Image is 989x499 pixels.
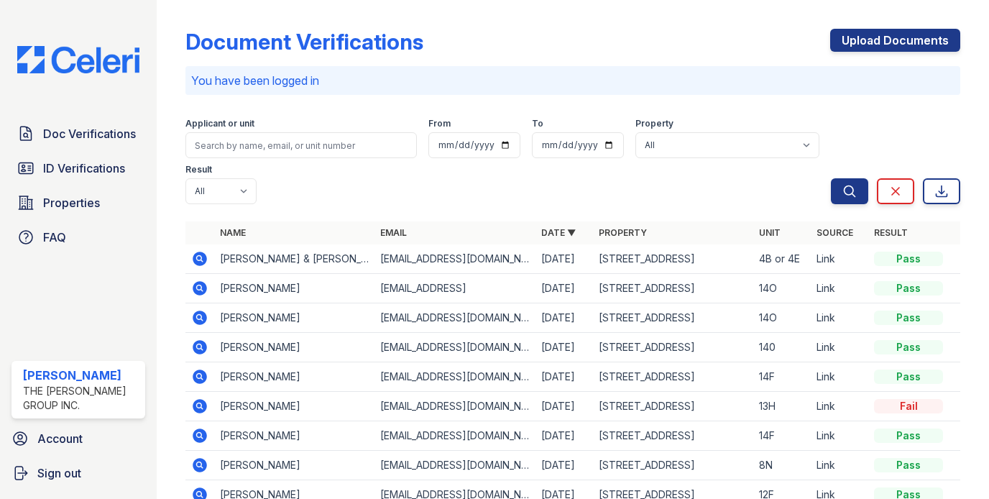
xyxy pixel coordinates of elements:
[23,384,139,413] div: The [PERSON_NAME] Group Inc.
[635,118,673,129] label: Property
[214,451,374,480] td: [PERSON_NAME]
[374,303,535,333] td: [EMAIL_ADDRESS][DOMAIN_NAME]
[811,244,868,274] td: Link
[593,244,753,274] td: [STREET_ADDRESS]
[6,46,151,73] img: CE_Logo_Blue-a8612792a0a2168367f1c8372b55b34899dd931a85d93a1a3d3e32e68fde9ad4.png
[593,303,753,333] td: [STREET_ADDRESS]
[874,429,943,443] div: Pass
[753,392,811,421] td: 13H
[593,362,753,392] td: [STREET_ADDRESS]
[37,464,81,482] span: Sign out
[37,430,83,447] span: Account
[874,252,943,266] div: Pass
[811,303,868,333] td: Link
[753,303,811,333] td: 14O
[374,392,535,421] td: [EMAIL_ADDRESS][DOMAIN_NAME]
[593,274,753,303] td: [STREET_ADDRESS]
[874,399,943,413] div: Fail
[753,333,811,362] td: 140
[811,333,868,362] td: Link
[593,421,753,451] td: [STREET_ADDRESS]
[6,424,151,453] a: Account
[374,362,535,392] td: [EMAIL_ADDRESS][DOMAIN_NAME]
[593,392,753,421] td: [STREET_ADDRESS]
[753,362,811,392] td: 14F
[43,229,66,246] span: FAQ
[535,421,593,451] td: [DATE]
[374,421,535,451] td: [EMAIL_ADDRESS][DOMAIN_NAME]
[874,370,943,384] div: Pass
[874,311,943,325] div: Pass
[535,362,593,392] td: [DATE]
[532,118,543,129] label: To
[593,333,753,362] td: [STREET_ADDRESS]
[816,227,853,238] a: Source
[214,333,374,362] td: [PERSON_NAME]
[11,119,145,148] a: Doc Verifications
[220,227,246,238] a: Name
[753,421,811,451] td: 14F
[374,451,535,480] td: [EMAIL_ADDRESS][DOMAIN_NAME]
[23,367,139,384] div: [PERSON_NAME]
[874,227,908,238] a: Result
[535,451,593,480] td: [DATE]
[811,392,868,421] td: Link
[830,29,960,52] a: Upload Documents
[874,340,943,354] div: Pass
[811,421,868,451] td: Link
[185,29,423,55] div: Document Verifications
[214,392,374,421] td: [PERSON_NAME]
[374,333,535,362] td: [EMAIL_ADDRESS][DOMAIN_NAME]
[185,132,417,158] input: Search by name, email, or unit number
[535,244,593,274] td: [DATE]
[593,451,753,480] td: [STREET_ADDRESS]
[214,421,374,451] td: [PERSON_NAME]
[811,274,868,303] td: Link
[185,118,254,129] label: Applicant or unit
[214,303,374,333] td: [PERSON_NAME]
[753,451,811,480] td: 8N
[599,227,647,238] a: Property
[811,451,868,480] td: Link
[428,118,451,129] label: From
[374,274,535,303] td: [EMAIL_ADDRESS]
[43,125,136,142] span: Doc Verifications
[374,244,535,274] td: [EMAIL_ADDRESS][DOMAIN_NAME]
[541,227,576,238] a: Date ▼
[753,274,811,303] td: 14O
[811,362,868,392] td: Link
[43,160,125,177] span: ID Verifications
[759,227,781,238] a: Unit
[185,164,212,175] label: Result
[535,303,593,333] td: [DATE]
[6,459,151,487] a: Sign out
[214,244,374,274] td: [PERSON_NAME] & [PERSON_NAME]
[11,154,145,183] a: ID Verifications
[11,188,145,217] a: Properties
[753,244,811,274] td: 4B or 4E
[191,72,954,89] p: You have been logged in
[535,333,593,362] td: [DATE]
[535,274,593,303] td: [DATE]
[874,458,943,472] div: Pass
[535,392,593,421] td: [DATE]
[43,194,100,211] span: Properties
[874,281,943,296] div: Pass
[214,362,374,392] td: [PERSON_NAME]
[214,274,374,303] td: [PERSON_NAME]
[380,227,407,238] a: Email
[11,223,145,252] a: FAQ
